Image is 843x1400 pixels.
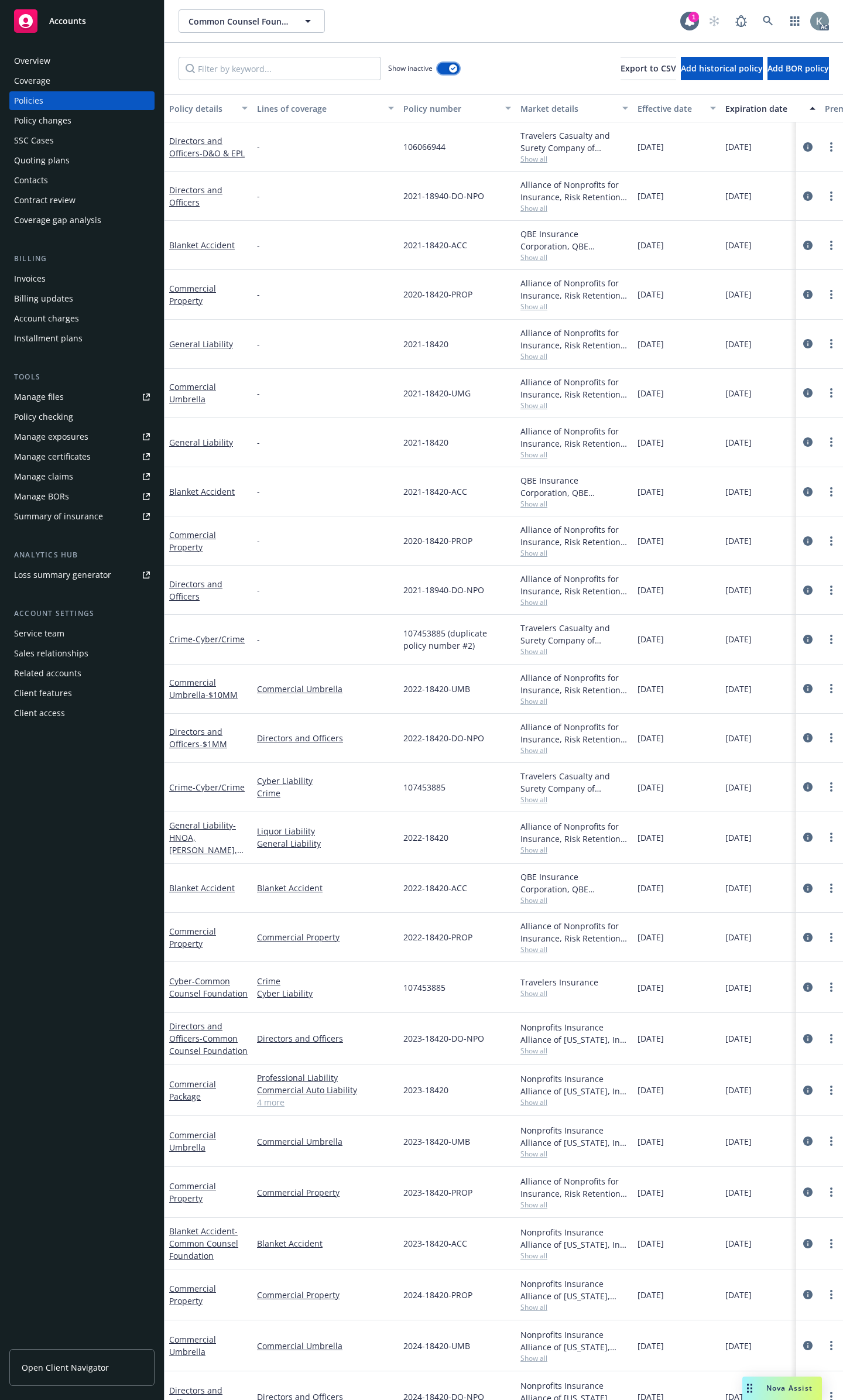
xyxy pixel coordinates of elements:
a: more [824,189,838,203]
div: Lines of coverage [257,102,381,115]
span: [DATE] [725,338,752,350]
input: Filter by keyword... [179,57,381,80]
div: QBE Insurance Corporation, QBE Insurance Group [520,474,628,499]
a: more [824,1032,838,1046]
span: 107453885 [403,781,446,793]
a: General Liability [169,437,233,448]
span: [DATE] [725,683,752,695]
span: Add BOR policy [767,63,829,74]
a: Commercial Property [257,931,394,943]
a: Accounts [9,5,155,37]
span: Show all [520,401,628,410]
span: 2021-18420-ACC [403,239,467,251]
a: Contract review [9,191,155,210]
a: circleInformation [801,534,815,548]
a: circleInformation [801,140,815,154]
a: Coverage gap analysis [9,211,155,230]
a: more [824,1134,838,1148]
div: Alliance of Nonprofits for Insurance, Risk Retention Group, Inc., Nonprofits Insurance Alliance o... [520,920,628,944]
div: Installment plans [14,329,83,348]
a: Manage certificates [9,447,155,466]
a: Commercial Property [257,1289,394,1301]
span: [DATE] [638,387,664,399]
a: circleInformation [801,1083,815,1097]
div: Alliance of Nonprofits for Insurance, Risk Retention Group, Inc., Nonprofits Insurance Alliance o... [520,721,628,745]
span: [DATE] [725,141,752,153]
div: Manage files [14,388,64,406]
a: circleInformation [801,780,815,794]
a: Commercial Auto Liability [257,1084,394,1096]
span: [DATE] [725,831,752,844]
span: - $10MM [205,689,238,700]
button: Add historical policy [681,57,763,80]
span: Show all [520,351,628,361]
div: Contract review [14,191,76,210]
a: Crime [257,787,394,799]
div: Policies [14,91,43,110]
button: Add BOR policy [767,57,829,80]
a: Commercial Umbrella [169,1129,216,1153]
a: SSC Cases [9,131,155,150]
span: [DATE] [638,683,664,695]
span: 2021-18420 [403,436,448,449]
div: Manage BORs [14,487,69,506]
a: Invoices [9,269,155,288]
a: Policy changes [9,111,155,130]
span: 2022-18420-ACC [403,882,467,894]
div: Travelers Casualty and Surety Company of America, Travelers Insurance [520,622,628,646]
span: - Common Counsel Foundation [169,1033,248,1056]
span: Show all [520,895,628,905]
span: Show all [520,1149,628,1159]
span: [DATE] [638,535,664,547]
span: Show all [520,845,628,855]
div: Policy changes [14,111,71,130]
a: Commercial Property [169,529,216,553]
a: Blanket Accident [169,486,235,497]
span: - [257,436,260,449]
span: - Common Counsel Foundation [169,975,248,999]
span: Show all [520,646,628,656]
a: circleInformation [801,1032,815,1046]
span: [DATE] [725,633,752,645]
div: Effective date [638,102,703,115]
span: - [257,535,260,547]
div: Billing updates [14,289,73,308]
a: circleInformation [801,583,815,597]
span: Show all [520,696,628,706]
button: Expiration date [721,94,820,122]
a: more [824,386,838,400]
a: more [824,682,838,696]
div: Policy details [169,102,235,115]
div: Invoices [14,269,46,288]
div: Overview [14,52,50,70]
a: Blanket Accident [169,239,235,251]
span: - [257,190,260,202]
a: Overview [9,52,155,70]
span: [DATE] [638,781,664,793]
a: more [824,980,838,994]
a: circleInformation [801,1288,815,1302]
span: - [257,584,260,596]
a: circleInformation [801,980,815,994]
span: 2022-18420-PROP [403,931,472,943]
a: Manage exposures [9,427,155,446]
span: - [257,633,260,645]
div: Billing [9,253,155,265]
span: - [257,485,260,498]
a: Start snowing [702,9,726,33]
span: [DATE] [725,239,752,251]
div: Account charges [14,309,79,328]
span: Nova Assist [766,1383,813,1393]
div: Alliance of Nonprofits for Insurance, Risk Retention Group, Inc., Nonprofits Insurance Alliance o... [520,179,628,203]
span: 2022-18420-DO-NPO [403,732,484,744]
span: 2021-18420 [403,338,448,350]
a: Billing updates [9,289,155,308]
span: - [257,141,260,153]
a: more [824,1083,838,1097]
a: Blanket Accident [169,1226,238,1261]
div: Manage exposures [14,427,88,446]
span: [DATE] [725,732,752,744]
span: Show all [520,1097,628,1107]
div: Manage claims [14,467,73,486]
